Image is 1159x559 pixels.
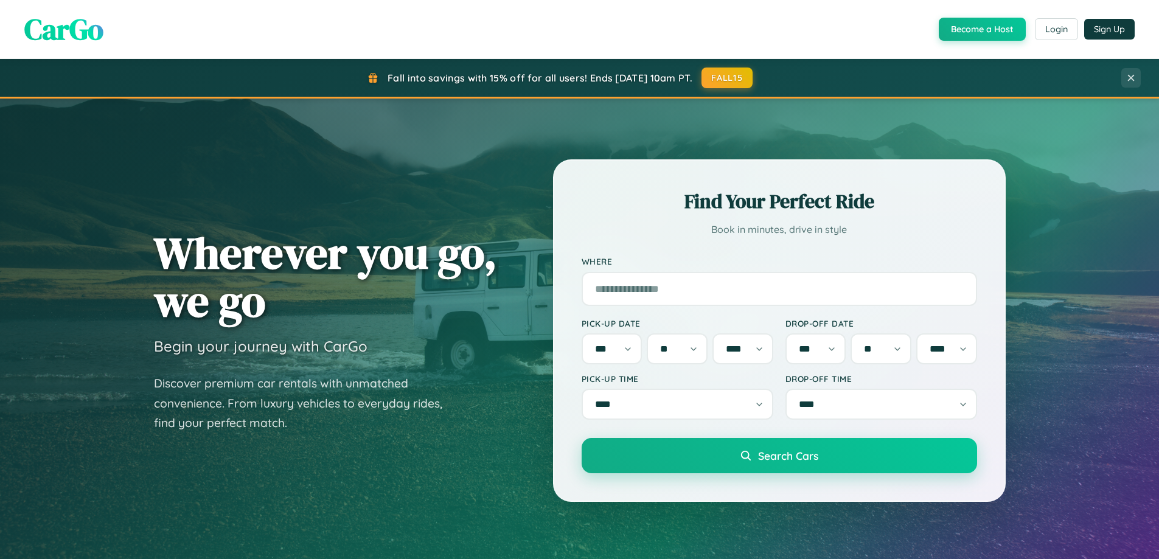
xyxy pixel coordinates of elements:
span: Search Cars [758,449,818,462]
p: Discover premium car rentals with unmatched convenience. From luxury vehicles to everyday rides, ... [154,373,458,433]
h1: Wherever you go, we go [154,229,497,325]
label: Where [582,257,977,267]
span: Fall into savings with 15% off for all users! Ends [DATE] 10am PT. [388,72,692,84]
button: FALL15 [701,68,753,88]
span: CarGo [24,9,103,49]
label: Pick-up Date [582,318,773,328]
label: Pick-up Time [582,373,773,384]
p: Book in minutes, drive in style [582,221,977,238]
button: Become a Host [939,18,1026,41]
button: Search Cars [582,438,977,473]
label: Drop-off Date [785,318,977,328]
label: Drop-off Time [785,373,977,384]
button: Login [1035,18,1078,40]
button: Sign Up [1084,19,1135,40]
h3: Begin your journey with CarGo [154,337,367,355]
h2: Find Your Perfect Ride [582,188,977,215]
